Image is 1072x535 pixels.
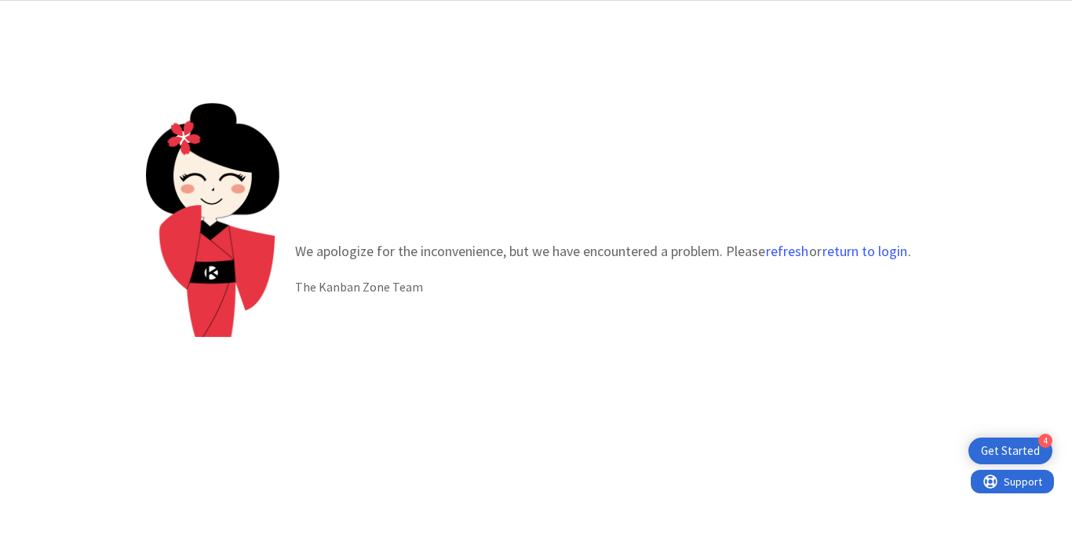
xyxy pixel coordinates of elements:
p: We apologize for the inconvenience, but we have encountered a problem. Please or . [295,240,911,262]
div: The Kanban Zone Team [295,277,911,296]
button: refresh [765,244,809,259]
div: Get Started [981,443,1040,459]
span: Support [33,2,71,21]
div: Open Get Started checklist, remaining modules: 4 [968,438,1052,464]
div: 4 [1038,434,1052,448]
button: return to login [822,244,908,259]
